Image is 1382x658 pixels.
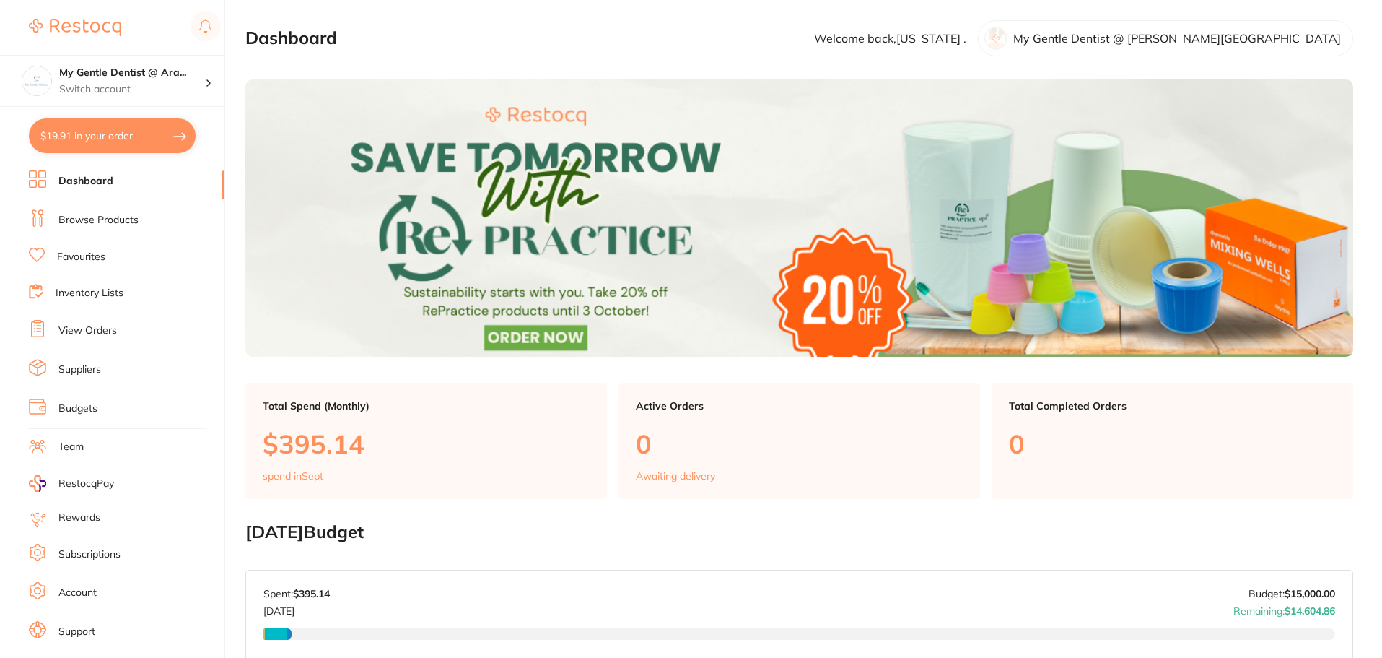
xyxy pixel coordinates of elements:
[58,402,97,416] a: Budgets
[29,118,196,153] button: $19.91 in your order
[58,511,100,525] a: Rewards
[57,250,105,264] a: Favourites
[58,586,97,600] a: Account
[58,324,117,338] a: View Orders
[56,286,123,300] a: Inventory Lists
[263,400,590,412] p: Total Spend (Monthly)
[636,429,963,459] p: 0
[29,19,121,36] img: Restocq Logo
[59,66,205,80] h4: My Gentle Dentist @ Arana Hills
[992,383,1353,500] a: Total Completed Orders0
[263,470,323,482] p: spend in Sept
[263,429,590,459] p: $395.14
[58,625,95,639] a: Support
[636,400,963,412] p: Active Orders
[22,66,51,95] img: My Gentle Dentist @ Arana Hills
[618,383,980,500] a: Active Orders0Awaiting delivery
[1009,429,1336,459] p: 0
[636,470,715,482] p: Awaiting delivery
[1285,605,1335,618] strong: $14,604.86
[1009,400,1336,412] p: Total Completed Orders
[293,587,330,600] strong: $395.14
[58,477,114,491] span: RestocqPay
[29,11,121,44] a: Restocq Logo
[245,28,337,48] h2: Dashboard
[1248,588,1335,599] p: Budget:
[1285,587,1335,600] strong: $15,000.00
[263,599,330,617] p: [DATE]
[245,79,1353,357] img: Dashboard
[263,588,330,599] p: Spent:
[1233,599,1335,617] p: Remaining:
[245,383,607,500] a: Total Spend (Monthly)$395.14spend inSept
[29,475,114,492] a: RestocqPay
[58,213,139,228] a: Browse Products
[245,522,1353,542] h2: [DATE] Budget
[58,440,84,454] a: Team
[1013,32,1341,45] p: My Gentle Dentist @ [PERSON_NAME][GEOGRAPHIC_DATA]
[58,174,113,189] a: Dashboard
[58,547,121,562] a: Subscriptions
[59,82,205,97] p: Switch account
[814,32,966,45] p: Welcome back, [US_STATE] .
[58,363,101,377] a: Suppliers
[29,475,46,492] img: RestocqPay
